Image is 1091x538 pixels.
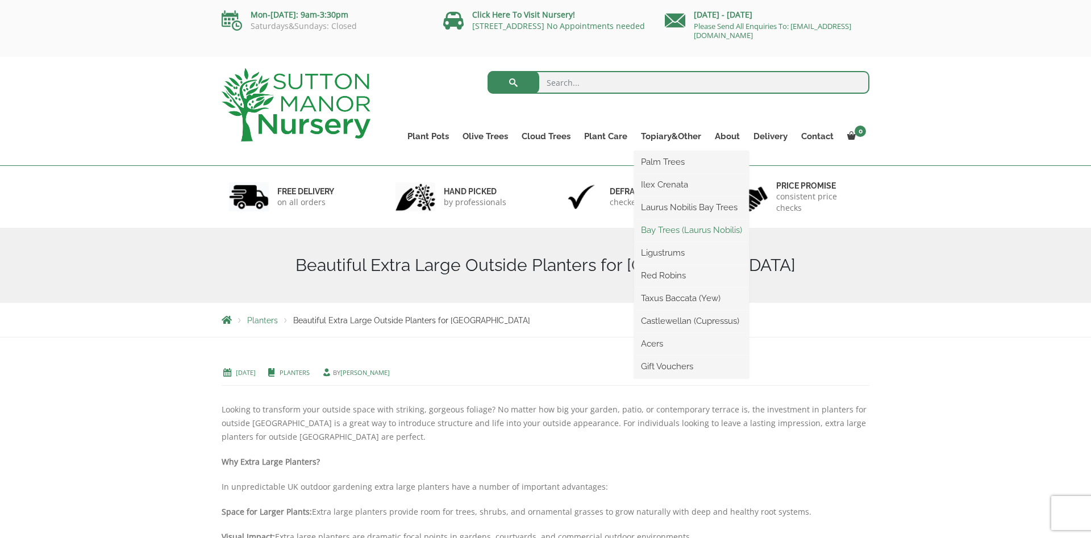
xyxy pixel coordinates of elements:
[293,316,530,325] span: Beautiful Extra Large Outside Planters for [GEOGRAPHIC_DATA]
[222,456,320,467] strong: Why Extra Large Planters?
[634,358,749,375] a: Gift Vouchers
[222,506,312,517] strong: Space for Larger Plants:
[488,71,870,94] input: Search...
[222,361,869,444] p: Looking to transform your outside space with striking, gorgeous foliage? No matter how big your g...
[610,186,685,197] h6: Defra approved
[577,128,634,144] a: Plant Care
[456,128,515,144] a: Olive Trees
[444,186,506,197] h6: hand picked
[634,176,749,193] a: Ilex Crenata
[634,199,749,216] a: Laurus Nobilis Bay Trees
[634,290,749,307] a: Taxus Baccata (Yew)
[634,267,749,284] a: Red Robins
[610,197,685,208] p: checked & Licensed
[277,197,334,208] p: on all orders
[472,9,575,20] a: Click Here To Visit Nursery!
[321,368,390,377] span: by
[222,22,426,31] p: Saturdays&Sundays: Closed
[747,128,794,144] a: Delivery
[840,128,869,144] a: 0
[395,182,435,211] img: 2.jpg
[222,255,869,276] h1: Beautiful Extra Large Outside Planters for [GEOGRAPHIC_DATA]
[444,197,506,208] p: by professionals
[222,315,869,324] nav: Breadcrumbs
[794,128,840,144] a: Contact
[634,312,749,330] a: Castlewellan (Cupressus)
[222,68,370,141] img: logo
[634,335,749,352] a: Acers
[634,222,749,239] a: Bay Trees (Laurus Nobilis)
[776,191,863,214] p: consistent price checks
[280,368,310,377] a: Planters
[634,128,708,144] a: Topiary&Other
[401,128,456,144] a: Plant Pots
[236,368,256,377] a: [DATE]
[247,316,278,325] a: Planters
[855,126,866,137] span: 0
[665,8,869,22] p: [DATE] - [DATE]
[222,480,869,494] p: In unpredictable UK outdoor gardening extra large planters have a number of important advantages:
[561,182,601,211] img: 3.jpg
[229,182,269,211] img: 1.jpg
[472,20,645,31] a: [STREET_ADDRESS] No Appointments needed
[776,181,863,191] h6: Price promise
[708,128,747,144] a: About
[340,368,390,377] a: [PERSON_NAME]
[634,153,749,170] a: Palm Trees
[694,21,851,40] a: Please Send All Enquiries To: [EMAIL_ADDRESS][DOMAIN_NAME]
[277,186,334,197] h6: FREE DELIVERY
[634,244,749,261] a: Ligustrums
[515,128,577,144] a: Cloud Trees
[222,8,426,22] p: Mon-[DATE]: 9am-3:30pm
[222,505,869,519] p: Extra large planters provide room for trees, shrubs, and ornamental grasses to grow naturally wit...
